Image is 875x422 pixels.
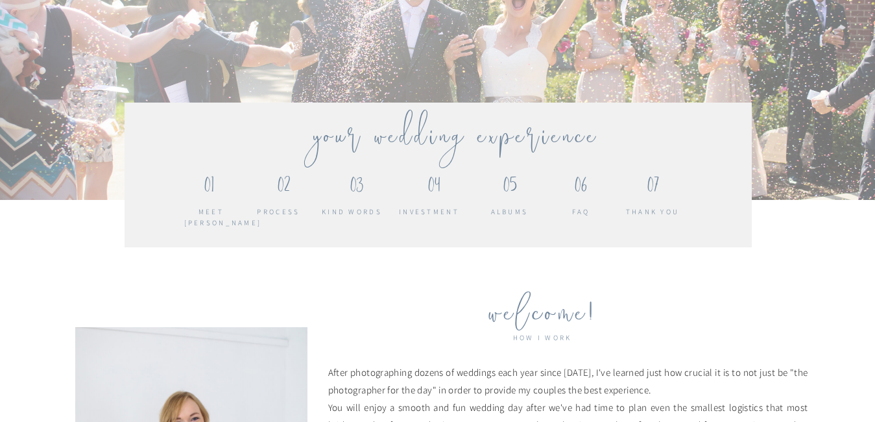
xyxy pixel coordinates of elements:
a: 04 [421,171,448,199]
a: 07 [632,171,674,199]
a: 03 [344,171,370,204]
a: 06 [565,171,597,199]
a: kind words [320,206,385,223]
a: process [240,206,318,223]
a: FAQ [556,206,606,223]
a: 05 [497,171,523,199]
h2: Welcome! [383,294,701,328]
h2: your Wedding Experience [279,119,632,165]
a: albums [479,206,541,221]
a: investment [390,206,468,222]
a: MEET [PERSON_NAME] [184,206,239,223]
h3: how i work [425,332,660,343]
a: THANK YOU [619,206,686,221]
a: 01 [196,171,222,206]
a: 02 [270,171,297,205]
